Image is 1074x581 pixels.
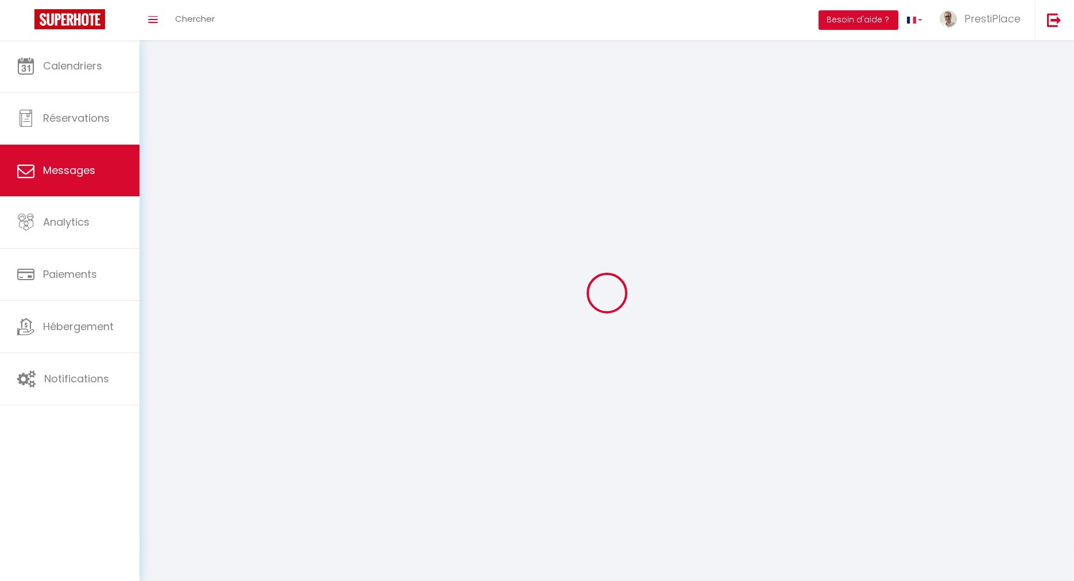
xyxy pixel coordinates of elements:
span: Hébergement [43,319,114,334]
button: Ouvrir le widget de chat LiveChat [9,5,44,39]
span: Calendriers [43,59,102,73]
span: Messages [43,163,95,177]
img: logout [1047,13,1061,27]
span: PrestiPlace [964,11,1021,26]
span: Réservations [43,111,110,125]
span: Chercher [175,13,215,25]
span: Notifications [44,371,109,386]
img: ... [940,10,957,28]
span: Paiements [43,267,97,281]
img: Super Booking [34,9,105,29]
span: Analytics [43,215,90,229]
button: Besoin d'aide ? [819,10,898,30]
